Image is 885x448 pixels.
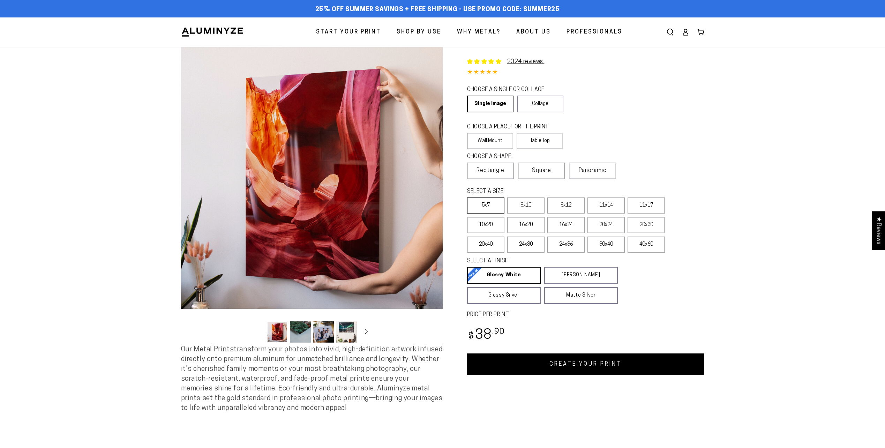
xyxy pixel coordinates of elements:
[452,23,506,42] a: Why Metal?
[547,217,585,233] label: 16x24
[516,27,551,37] span: About Us
[181,47,443,345] media-gallery: Gallery Viewer
[249,324,265,339] button: Slide left
[467,133,513,149] label: Wall Mount
[628,237,665,253] label: 40x60
[547,237,585,253] label: 24x36
[467,287,541,304] a: Glossy Silver
[467,257,601,265] legend: SELECT A FINISH
[547,197,585,214] label: 8x12
[628,197,665,214] label: 11x17
[467,86,557,94] legend: CHOOSE A SINGLE OR COLLAGE
[467,68,704,78] div: 4.85 out of 5.0 stars
[397,27,441,37] span: Shop By Use
[492,328,505,336] sup: .90
[579,168,607,173] span: Panoramic
[467,353,704,375] a: CREATE YOUR PRINT
[507,217,545,233] label: 16x20
[467,217,504,233] label: 10x20
[467,96,513,112] a: Single Image
[517,133,563,149] label: Table Top
[468,332,474,341] span: $
[316,27,381,37] span: Start Your Print
[290,321,311,343] button: Load image 2 in gallery view
[511,23,556,42] a: About Us
[467,237,504,253] label: 20x40
[311,23,386,42] a: Start Your Print
[467,267,541,284] a: Glossy White
[181,346,443,412] span: Our Metal Prints transform your photos into vivid, high-definition artwork infused directly onto ...
[391,23,447,42] a: Shop By Use
[467,153,558,161] legend: CHOOSE A SHAPE
[532,166,551,175] span: Square
[313,321,334,343] button: Load image 3 in gallery view
[467,123,557,131] legend: CHOOSE A PLACE FOR THE PRINT
[467,311,704,319] label: PRICE PER PRINT
[467,188,607,196] legend: SELECT A SIZE
[267,321,288,343] button: Load image 1 in gallery view
[561,23,628,42] a: Professionals
[507,237,545,253] label: 24x30
[477,166,504,175] span: Rectangle
[544,287,618,304] a: Matte Silver
[587,217,625,233] label: 20x24
[662,24,678,40] summary: Search our site
[336,321,357,343] button: Load image 4 in gallery view
[628,217,665,233] label: 20x30
[567,27,622,37] span: Professionals
[587,197,625,214] label: 11x14
[359,324,374,339] button: Slide right
[181,27,244,37] img: Aluminyze
[315,6,560,14] span: 25% off Summer Savings + Free Shipping - Use Promo Code: SUMMER25
[457,27,501,37] span: Why Metal?
[544,267,618,284] a: [PERSON_NAME]
[872,211,885,250] div: Click to open Judge.me floating reviews tab
[517,96,563,112] a: Collage
[507,59,545,65] a: 2324 reviews.
[507,197,545,214] label: 8x10
[587,237,625,253] label: 30x40
[467,197,504,214] label: 5x7
[467,329,505,342] bdi: 38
